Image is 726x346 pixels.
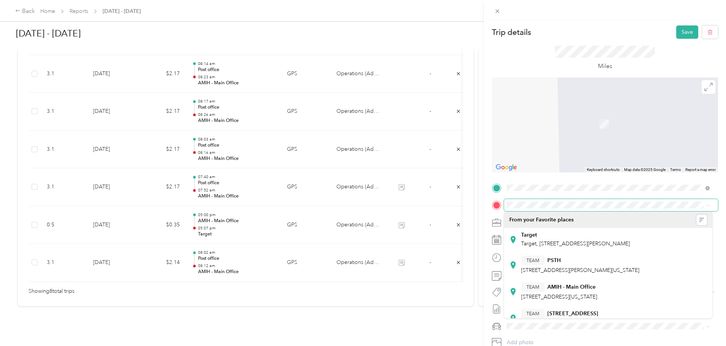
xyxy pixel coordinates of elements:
[526,284,539,291] span: TEAM
[598,62,612,71] p: Miles
[494,163,519,172] a: Open this area in Google Maps (opens a new window)
[547,310,598,317] strong: [STREET_ADDRESS]
[509,216,574,223] span: From your Favorite places
[521,232,537,239] strong: Target
[670,167,681,172] a: Terms (opens in new tab)
[492,27,531,38] p: Trip details
[494,163,519,172] img: Google
[521,282,545,292] button: TEAM
[521,256,545,265] button: TEAM
[676,25,698,39] button: Save
[587,167,620,172] button: Keyboard shortcuts
[685,167,716,172] a: Report a map error
[547,257,561,264] strong: PSTH
[547,284,596,291] strong: AMIH - Main Office
[526,310,539,317] span: TEAM
[521,294,597,300] span: [STREET_ADDRESS][US_STATE]
[521,309,545,318] button: TEAM
[521,267,639,273] span: [STREET_ADDRESS][PERSON_NAME][US_STATE]
[526,257,539,264] span: TEAM
[624,167,666,172] span: Map data ©2025 Google
[683,303,726,346] iframe: Everlance-gr Chat Button Frame
[521,240,630,247] span: Target, [STREET_ADDRESS][PERSON_NAME]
